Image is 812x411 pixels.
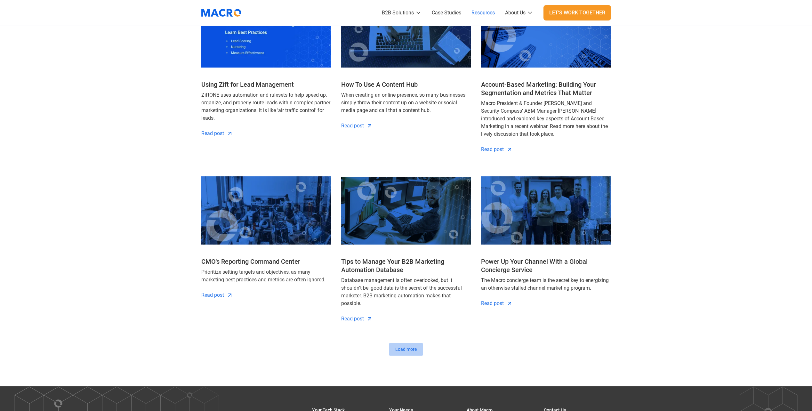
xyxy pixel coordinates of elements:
[395,346,417,353] div: Load more
[201,257,300,266] a: CMO's Reporting Command Center
[382,9,414,17] div: B2B Solutions
[201,343,611,356] div: List
[543,5,611,20] a: Let's Work Together
[201,174,331,247] img: CMO's Reporting Command Center
[481,300,513,307] a: Read post
[341,80,418,89] a: How To Use A Content Hub
[481,100,611,138] div: Macro President & Founder [PERSON_NAME] and Security Compass’ ABM Manager [PERSON_NAME] introduce...
[341,315,373,323] a: Read post
[201,291,233,299] a: Read post
[341,315,364,323] div: Read post
[341,257,471,274] a: Tips to Manage Your B2B Marketing Automation Database
[481,174,611,247] img: Power Up Your Channel With a Global Concierge Service
[481,300,504,307] div: Read post
[201,130,233,137] a: Read post
[201,80,294,89] a: Using Zift for Lead Management
[481,146,513,153] a: Read post
[549,9,605,17] div: Let's Work Together
[341,122,364,130] div: Read post
[201,130,224,137] div: Read post
[341,174,471,247] img: Tips to Manage Your B2B Marketing Automation Database
[201,291,224,299] div: Read post
[201,268,331,284] div: Prioritize setting targets and objectives, as many marketing best practices and metrics are often...
[481,146,504,153] div: Read post
[201,91,331,122] div: ZiftONE uses automation and rulesets to help speed up, organize, and properly route leads within ...
[341,122,373,130] a: Read post
[201,5,246,21] a: home
[481,257,611,274] a: Power Up Your Channel With a Global Concierge Service
[341,277,471,307] div: Database management is often overlooked, but it shouldn’t be; good data is the secret of the succ...
[198,5,245,21] img: Macromator Logo
[341,91,471,114] div: When creating an online presence, so many businesses simply throw their content up on a website o...
[505,9,526,17] div: About Us
[481,80,611,97] a: Account-Based Marketing: Building Your Segmentation and Metrics That Matter
[481,277,611,292] div: The Macro concierge team is the secret key to energizing an otherwise stalled channel marketing p...
[389,343,423,356] a: Next Page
